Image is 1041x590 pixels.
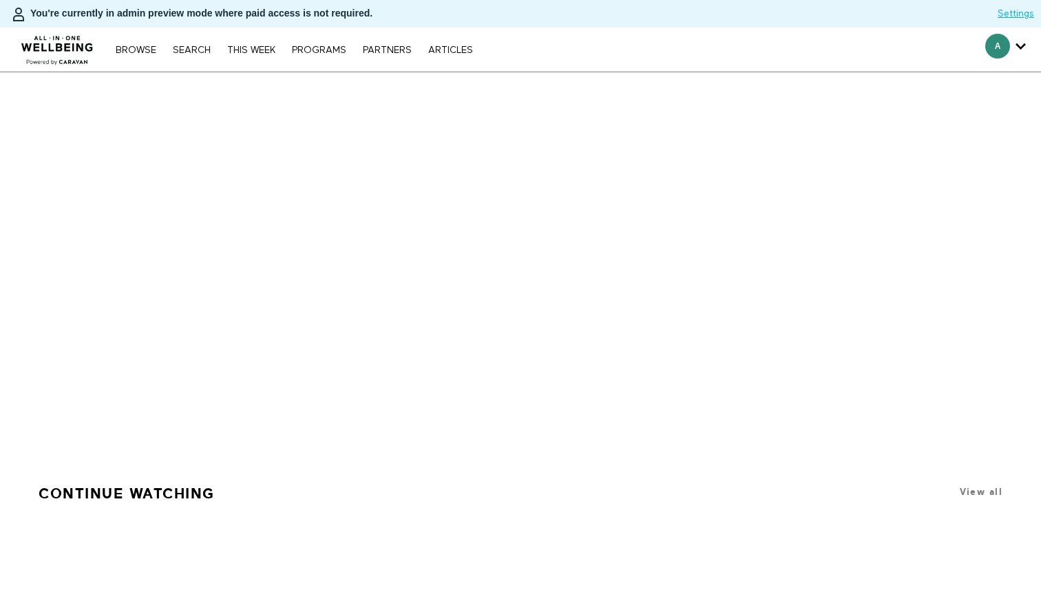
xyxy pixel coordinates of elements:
a: Search [166,45,218,55]
a: Browse [109,45,163,55]
a: ARTICLES [421,45,480,55]
nav: Primary [109,43,479,56]
a: Continue Watching [39,479,215,508]
a: Settings [998,7,1034,21]
div: Secondary [975,28,1036,72]
a: PARTNERS [356,45,419,55]
a: View all [960,487,1002,497]
a: PROGRAMS [285,45,353,55]
img: CARAVAN [16,25,99,67]
a: THIS WEEK [220,45,282,55]
img: person-bdfc0eaa9744423c596e6e1c01710c89950b1dff7c83b5d61d716cfd8139584f.svg [10,6,27,23]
